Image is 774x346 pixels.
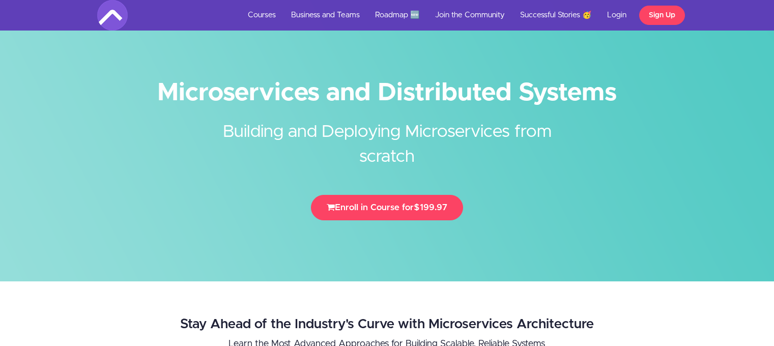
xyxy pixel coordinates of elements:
[311,195,463,220] button: Enroll in Course for$199.97
[196,104,578,169] h2: Building and Deploying Microservices from scratch
[131,317,642,332] h2: Stay Ahead of the Industry's Curve with Microservices Architecture
[97,81,677,104] h1: Microservices and Distributed Systems
[414,203,447,212] span: $199.97
[639,6,685,25] a: Sign Up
